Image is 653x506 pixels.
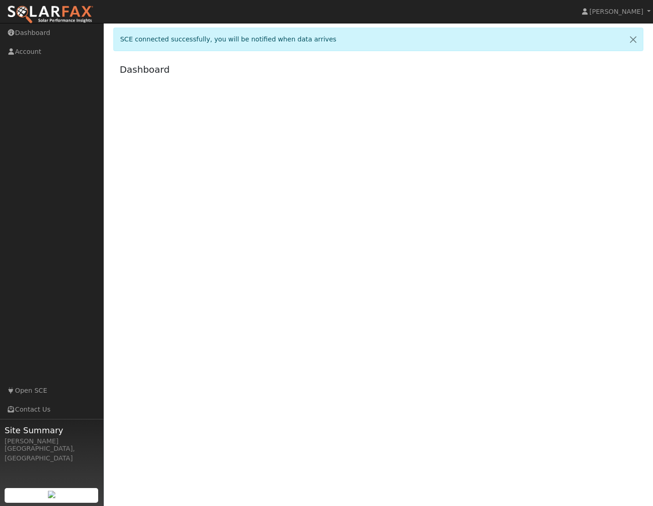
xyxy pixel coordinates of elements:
[5,444,99,463] div: [GEOGRAPHIC_DATA], [GEOGRAPHIC_DATA]
[5,436,99,446] div: [PERSON_NAME]
[7,5,94,24] img: SolarFax
[113,28,644,51] div: SCE connected successfully, you will be notified when data arrives
[589,8,643,15] span: [PERSON_NAME]
[5,424,99,436] span: Site Summary
[48,491,55,498] img: retrieve
[120,64,170,75] a: Dashboard
[624,28,643,51] a: Close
